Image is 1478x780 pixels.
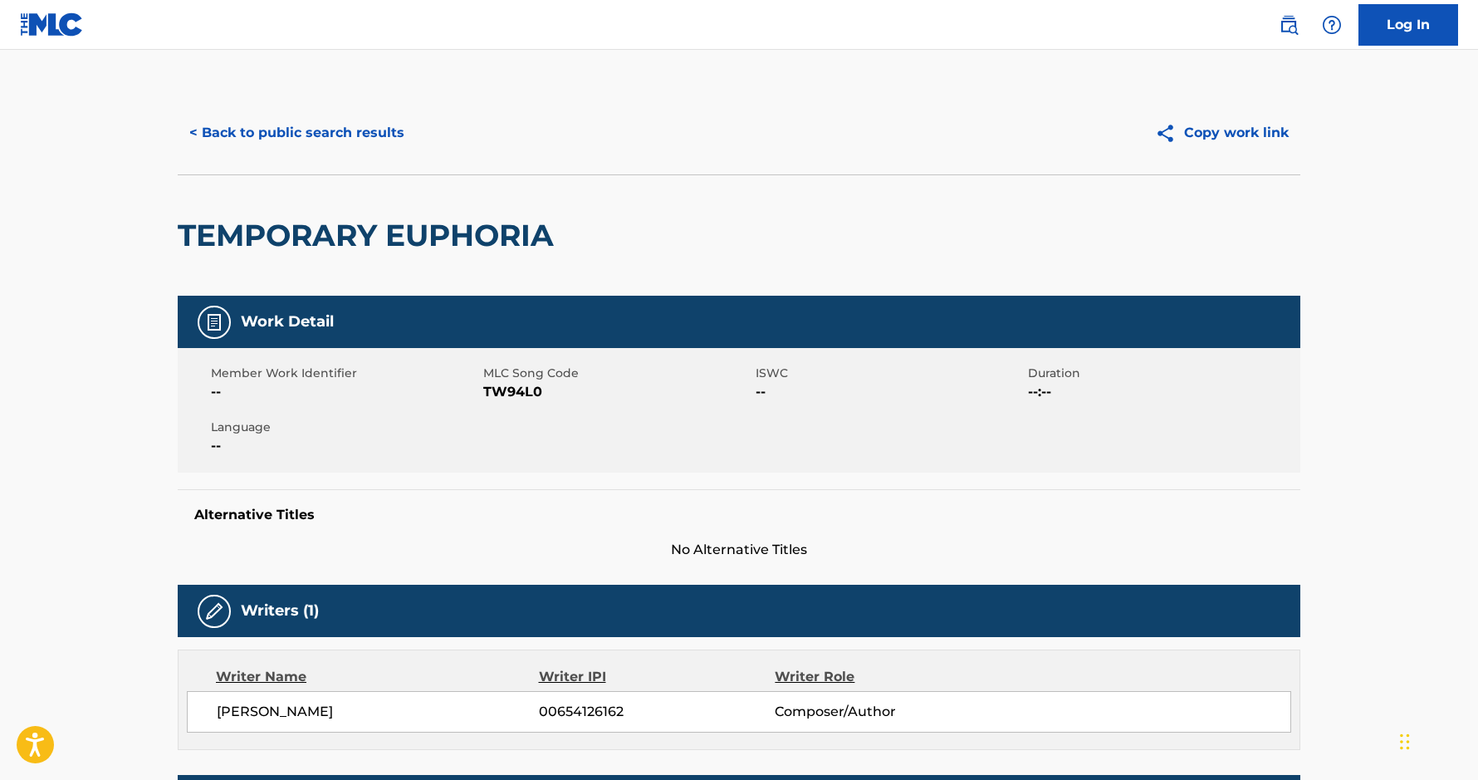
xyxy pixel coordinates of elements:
h2: TEMPORARY EUPHORIA [178,217,562,254]
div: Writer IPI [539,667,776,687]
iframe: Resource Center [1432,517,1478,650]
img: help [1322,15,1342,35]
h5: Writers (1) [241,601,319,621]
h5: Alternative Titles [194,507,1284,523]
img: Writers [204,601,224,621]
a: Log In [1358,4,1458,46]
div: Help [1315,8,1348,42]
span: -- [211,436,479,456]
span: -- [211,382,479,402]
div: Writer Role [775,667,990,687]
iframe: Chat Widget [1395,700,1478,780]
div: Drag [1400,717,1410,767]
div: Writer Name [216,667,539,687]
img: Work Detail [204,312,224,332]
span: [PERSON_NAME] [217,702,539,722]
h5: Work Detail [241,312,334,331]
span: Composer/Author [775,702,990,722]
a: Public Search [1272,8,1305,42]
span: Duration [1028,365,1296,382]
span: --:-- [1028,382,1296,402]
button: Copy work link [1143,112,1300,154]
button: < Back to public search results [178,112,416,154]
span: TW94L0 [483,382,751,402]
span: MLC Song Code [483,365,751,382]
img: search [1279,15,1299,35]
span: Language [211,419,479,436]
span: No Alternative Titles [178,540,1300,560]
img: MLC Logo [20,12,84,37]
span: Member Work Identifier [211,365,479,382]
span: -- [756,382,1024,402]
img: Copy work link [1155,123,1184,144]
span: 00654126162 [539,702,775,722]
span: ISWC [756,365,1024,382]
